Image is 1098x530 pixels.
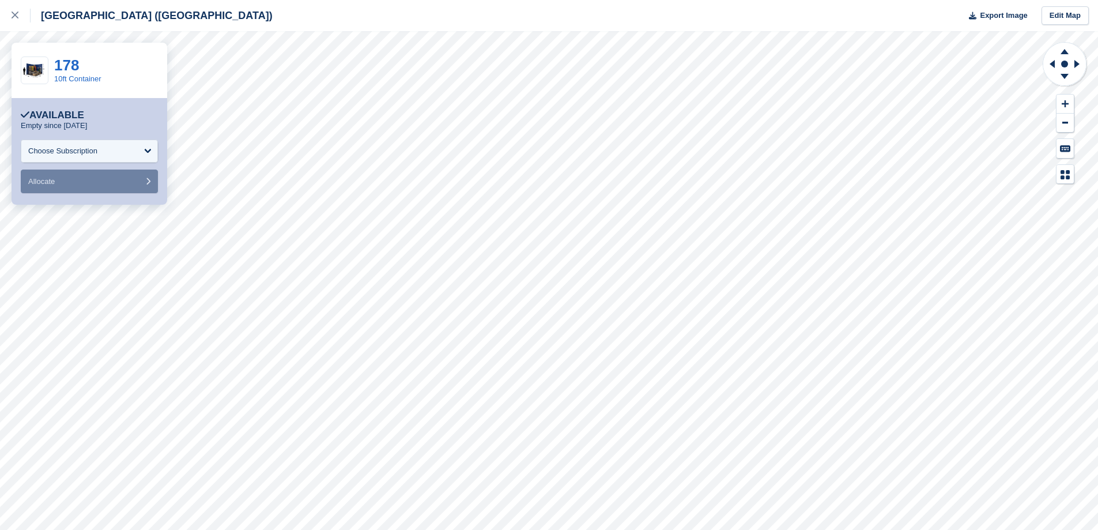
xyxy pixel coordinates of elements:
[54,74,101,83] a: 10ft Container
[1057,165,1074,184] button: Map Legend
[962,6,1028,25] button: Export Image
[21,170,158,193] button: Allocate
[21,121,87,130] p: Empty since [DATE]
[980,10,1027,21] span: Export Image
[54,57,79,74] a: 178
[21,61,48,80] img: manston.png
[1057,114,1074,133] button: Zoom Out
[1057,95,1074,114] button: Zoom In
[21,110,84,121] div: Available
[31,9,273,22] div: [GEOGRAPHIC_DATA] ([GEOGRAPHIC_DATA])
[28,145,97,157] div: Choose Subscription
[1057,139,1074,158] button: Keyboard Shortcuts
[1042,6,1089,25] a: Edit Map
[28,177,55,186] span: Allocate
